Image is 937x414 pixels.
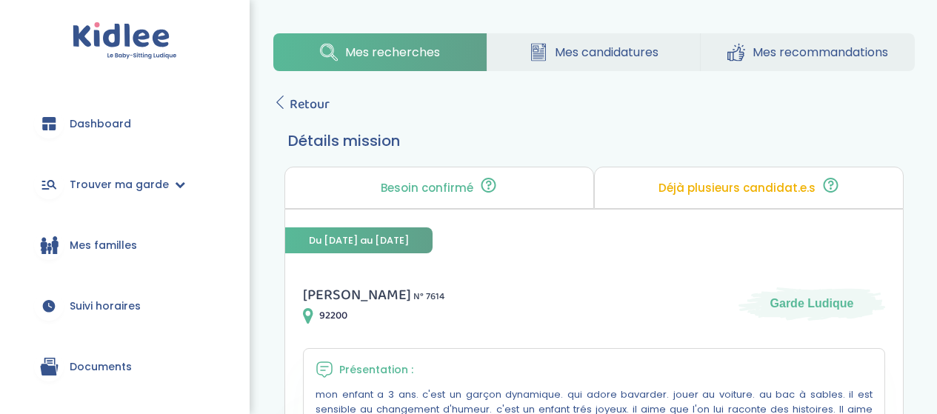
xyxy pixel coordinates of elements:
[273,33,487,71] a: Mes recherches
[22,340,227,393] a: Documents
[555,43,658,61] span: Mes candidatures
[70,116,131,132] span: Dashboard
[70,238,137,253] span: Mes familles
[288,130,900,152] h3: Détails mission
[273,94,330,115] a: Retour
[339,362,413,378] span: Présentation :
[70,177,169,193] span: Trouver ma garde
[658,182,816,194] p: Déjà plusieurs candidat.e.s
[753,43,888,61] span: Mes recommandations
[22,158,227,211] a: Trouver ma garde
[381,182,473,194] p: Besoin confirmé
[701,33,915,71] a: Mes recommandations
[303,283,411,307] span: [PERSON_NAME]
[487,33,701,71] a: Mes candidatures
[70,359,132,375] span: Documents
[22,218,227,272] a: Mes familles
[22,279,227,333] a: Suivi horaires
[770,296,854,312] span: Garde Ludique
[290,94,330,115] span: Retour
[70,298,141,314] span: Suivi horaires
[285,227,433,253] span: Du [DATE] au [DATE]
[319,308,347,324] span: 92200
[413,289,444,304] span: N° 7614
[22,97,227,150] a: Dashboard
[73,22,177,60] img: logo.svg
[345,43,440,61] span: Mes recherches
